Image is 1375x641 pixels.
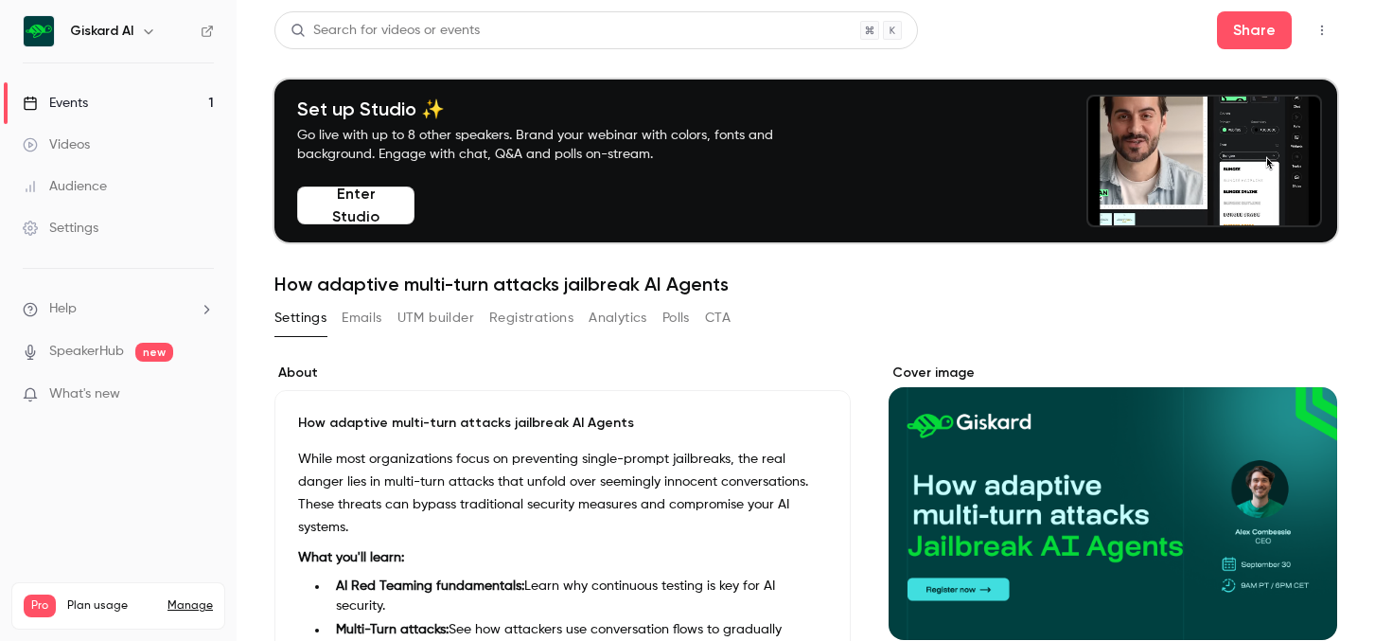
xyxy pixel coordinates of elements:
[135,343,173,362] span: new
[336,579,524,593] strong: AI Red Teaming fundamentals:
[23,299,214,319] li: help-dropdown-opener
[489,303,573,333] button: Registrations
[49,342,124,362] a: SpeakerHub
[23,94,88,113] div: Events
[274,303,326,333] button: Settings
[23,135,90,154] div: Videos
[70,22,133,41] h6: Giskard AI
[297,98,818,120] h4: Set up Studio ✨
[67,598,156,614] span: Plan usage
[397,303,474,333] button: UTM builder
[298,448,827,539] p: While most organizations focus on preventing single-prompt jailbreaks, the real danger lies in mu...
[167,598,213,614] a: Manage
[1217,11,1292,49] button: Share
[24,595,56,617] span: Pro
[336,623,449,636] strong: Multi-Turn attacks:
[297,126,818,164] p: Go live with up to 8 other speakers. Brand your webinar with colors, fonts and background. Engage...
[662,303,690,333] button: Polls
[49,299,77,319] span: Help
[298,551,404,564] strong: What you'll learn:
[291,21,480,41] div: Search for videos or events
[328,577,827,616] li: Learn why continuous testing is key for AI security.
[274,364,851,383] label: About
[274,273,1337,295] h1: How adaptive multi-turn attacks jailbreak AI Agents
[24,16,54,46] img: Giskard AI
[297,187,414,224] button: Enter Studio
[889,364,1337,640] section: Cover image
[889,364,1337,383] label: Cover image
[23,219,98,238] div: Settings
[298,414,827,433] p: How adaptive multi-turn attacks jailbreak AI Agents
[23,177,107,196] div: Audience
[49,384,120,404] span: What's new
[705,303,731,333] button: CTA
[589,303,647,333] button: Analytics
[342,303,381,333] button: Emails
